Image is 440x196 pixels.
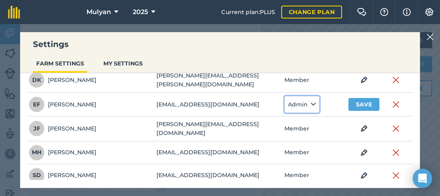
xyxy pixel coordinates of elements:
img: svg+xml;base64,PHN2ZyB4bWxucz0iaHR0cDovL3d3dy53My5vcmcvMjAwMC9zdmciIHdpZHRoPSIyMiIgaGVpZ2h0PSIzMC... [426,32,434,42]
td: Member [284,68,348,93]
button: Save [348,98,379,111]
img: svg+xml;base64,PHN2ZyB4bWxucz0iaHR0cDovL3d3dy53My5vcmcvMjAwMC9zdmciIHdpZHRoPSIyMiIgaGVpZ2h0PSIzMC... [392,124,399,133]
div: [PERSON_NAME] [29,120,97,137]
div: Open Intercom Messenger [413,169,432,188]
td: [PERSON_NAME][EMAIL_ADDRESS][PERSON_NAME][DOMAIN_NAME] [156,68,284,93]
span: MH [29,145,45,161]
span: Current plan : PLUS [221,8,275,16]
div: [PERSON_NAME] [29,72,97,88]
span: SD [29,167,45,184]
img: svg+xml;base64,PHN2ZyB4bWxucz0iaHR0cDovL3d3dy53My5vcmcvMjAwMC9zdmciIHdpZHRoPSIxNyIgaGVpZ2h0PSIxNy... [403,7,411,17]
img: svg+xml;base64,PHN2ZyB4bWxucz0iaHR0cDovL3d3dy53My5vcmcvMjAwMC9zdmciIHdpZHRoPSIxOCIgaGVpZ2h0PSIyNC... [360,75,368,85]
a: Change plan [281,6,342,18]
div: [PERSON_NAME] [29,167,97,184]
td: [EMAIL_ADDRESS][DOMAIN_NAME] [156,164,284,187]
td: Member [284,116,348,141]
span: DK [29,72,45,88]
img: svg+xml;base64,PHN2ZyB4bWxucz0iaHR0cDovL3d3dy53My5vcmcvMjAwMC9zdmciIHdpZHRoPSIxOCIgaGVpZ2h0PSIyNC... [360,124,368,133]
div: [PERSON_NAME] [29,145,97,161]
span: JF [29,120,45,137]
span: Mulyan [86,7,111,17]
button: FARM SETTINGS [33,56,87,71]
span: 2025 [133,7,148,17]
img: svg+xml;base64,PHN2ZyB4bWxucz0iaHR0cDovL3d3dy53My5vcmcvMjAwMC9zdmciIHdpZHRoPSIyMiIgaGVpZ2h0PSIzMC... [392,100,399,109]
img: Two speech bubbles overlapping with the left bubble in the forefront [357,8,366,16]
td: Member [284,141,348,164]
img: A cog icon [424,8,434,16]
img: svg+xml;base64,PHN2ZyB4bWxucz0iaHR0cDovL3d3dy53My5vcmcvMjAwMC9zdmciIHdpZHRoPSIxOCIgaGVpZ2h0PSIyNC... [360,171,368,180]
td: Member [284,164,348,187]
img: svg+xml;base64,PHN2ZyB4bWxucz0iaHR0cDovL3d3dy53My5vcmcvMjAwMC9zdmciIHdpZHRoPSIyMiIgaGVpZ2h0PSIzMC... [392,171,399,180]
img: fieldmargin Logo [8,6,20,18]
img: svg+xml;base64,PHN2ZyB4bWxucz0iaHR0cDovL3d3dy53My5vcmcvMjAwMC9zdmciIHdpZHRoPSIxOCIgaGVpZ2h0PSIyNC... [360,148,368,157]
img: svg+xml;base64,PHN2ZyB4bWxucz0iaHR0cDovL3d3dy53My5vcmcvMjAwMC9zdmciIHdpZHRoPSIyMiIgaGVpZ2h0PSIzMC... [392,75,399,85]
h3: Settings [20,39,420,50]
img: A question mark icon [379,8,389,16]
img: svg+xml;base64,PHN2ZyB4bWxucz0iaHR0cDovL3d3dy53My5vcmcvMjAwMC9zdmciIHdpZHRoPSIyMiIgaGVpZ2h0PSIzMC... [392,148,399,157]
div: [PERSON_NAME] [29,96,97,112]
button: Admin [284,96,319,113]
span: EF [29,96,45,112]
td: [EMAIL_ADDRESS][DOMAIN_NAME] [156,93,284,116]
td: [EMAIL_ADDRESS][DOMAIN_NAME] [156,141,284,164]
button: MY SETTINGS [100,56,146,71]
td: [PERSON_NAME][EMAIL_ADDRESS][DOMAIN_NAME] [156,116,284,141]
